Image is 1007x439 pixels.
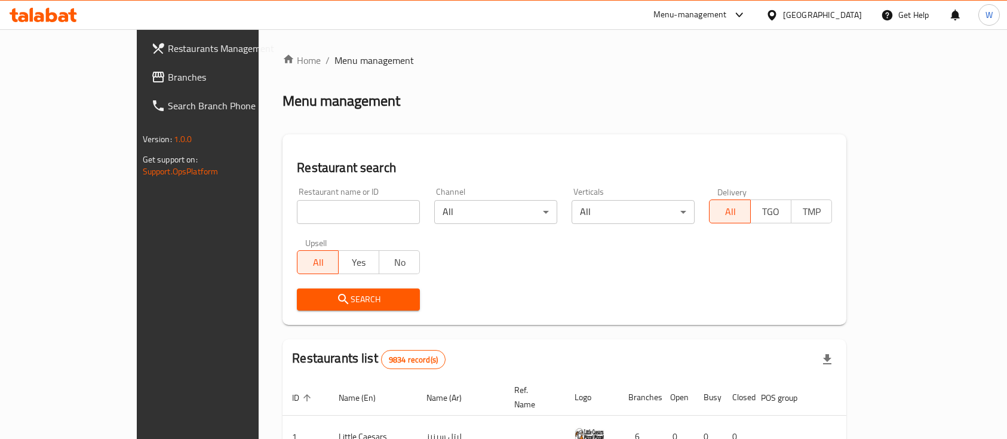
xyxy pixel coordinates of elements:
span: Restaurants Management [168,41,296,56]
label: Upsell [305,238,327,247]
span: Menu management [334,53,414,67]
th: Closed [723,379,751,416]
th: Busy [694,379,723,416]
div: All [434,200,557,224]
span: Name (En) [339,391,391,405]
span: Branches [168,70,296,84]
span: Version: [143,131,172,147]
li: / [326,53,330,67]
button: All [297,250,338,274]
span: POS group [761,391,813,405]
span: 9834 record(s) [382,354,445,366]
div: [GEOGRAPHIC_DATA] [783,8,862,22]
nav: breadcrumb [283,53,846,67]
label: Delivery [717,188,747,196]
span: ID [292,391,315,405]
span: Search [306,292,410,307]
div: All [572,200,695,224]
div: Menu-management [653,8,727,22]
th: Branches [619,379,661,416]
span: Ref. Name [514,383,551,412]
input: Search for restaurant name or ID.. [297,200,420,224]
th: Open [661,379,694,416]
span: No [384,254,415,271]
a: Search Branch Phone [142,91,305,120]
span: TMP [796,203,827,220]
span: All [302,254,333,271]
a: Restaurants Management [142,34,305,63]
button: Search [297,288,420,311]
span: TGO [756,203,787,220]
div: Total records count [381,350,446,369]
span: 1.0.0 [174,131,192,147]
h2: Restaurants list [292,349,446,369]
h2: Menu management [283,91,400,110]
span: Get support on: [143,152,198,167]
span: Search Branch Phone [168,99,296,113]
a: Branches [142,63,305,91]
button: No [379,250,420,274]
h2: Restaurant search [297,159,832,177]
div: Export file [813,345,842,374]
a: Support.OpsPlatform [143,164,219,179]
button: TGO [750,199,791,223]
span: All [714,203,745,220]
button: All [709,199,750,223]
button: Yes [338,250,379,274]
span: Yes [343,254,374,271]
th: Logo [565,379,619,416]
button: TMP [791,199,832,223]
span: W [985,8,993,22]
span: Name (Ar) [426,391,477,405]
